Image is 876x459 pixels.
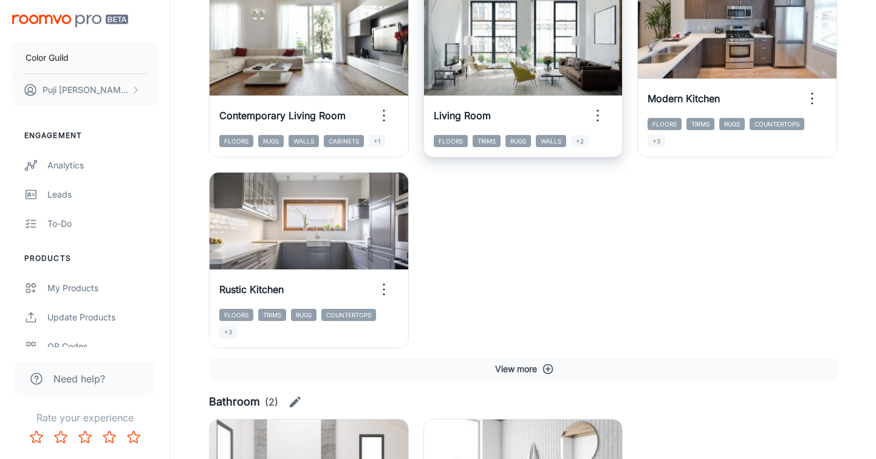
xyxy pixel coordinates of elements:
button: Puji [PERSON_NAME] [12,74,157,106]
span: +3 [219,326,237,338]
h6: Living Room [434,108,491,123]
button: View more [209,358,837,380]
span: Floors [219,309,253,321]
h6: Modern Kitchen [648,91,720,106]
div: Leads [47,188,157,201]
span: Rugs [291,309,317,321]
span: Floors [648,118,682,130]
span: Rugs [505,135,531,147]
button: Rate 5 star [121,425,146,449]
span: Trims [473,135,501,147]
div: Analytics [47,159,157,172]
button: Rate 2 star [49,425,73,449]
span: Cabinets [324,135,364,147]
span: Walls [289,135,319,147]
span: Floors [434,135,468,147]
span: Walls [536,135,566,147]
button: Rate 1 star [24,425,49,449]
img: Roomvo PRO Beta [12,15,128,27]
p: Puji [PERSON_NAME] [43,83,128,97]
button: Rate 3 star [73,425,97,449]
button: Color Guild [12,42,157,74]
div: To-do [47,217,157,230]
h6: Contemporary Living Room [219,108,346,123]
span: Trims [686,118,714,130]
span: Countertops [750,118,804,130]
div: Update Products [47,311,157,324]
span: Need help? [53,371,105,386]
p: (2) [265,395,278,409]
span: Rugs [719,118,745,130]
span: Rugs [258,135,284,147]
div: My Products [47,281,157,295]
div: QR Codes [47,340,157,353]
span: +3 [648,135,665,147]
span: Countertops [321,309,376,321]
button: Rate 4 star [97,425,121,449]
p: Color Guild [26,51,69,64]
h6: Rustic Kitchen [219,282,284,297]
span: Trims [258,309,286,321]
p: Rate your experience [10,410,160,425]
h6: Bathroom [209,393,260,410]
span: +1 [369,135,385,147]
span: Floors [219,135,253,147]
span: +2 [571,135,589,147]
